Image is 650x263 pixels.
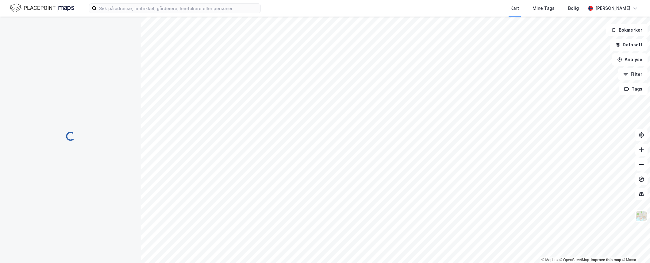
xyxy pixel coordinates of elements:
[510,5,519,12] div: Kart
[66,131,75,141] img: spinner.a6d8c91a73a9ac5275cf975e30b51cfb.svg
[568,5,579,12] div: Bolig
[595,5,630,12] div: [PERSON_NAME]
[618,68,648,80] button: Filter
[636,210,647,222] img: Z
[619,83,648,95] button: Tags
[533,5,555,12] div: Mine Tags
[541,258,558,262] a: Mapbox
[606,24,648,36] button: Bokmerker
[591,258,621,262] a: Improve this map
[619,234,650,263] iframe: Chat Widget
[612,53,648,66] button: Analyse
[560,258,589,262] a: OpenStreetMap
[619,234,650,263] div: Kontrollprogram for chat
[10,3,74,14] img: logo.f888ab2527a4732fd821a326f86c7f29.svg
[97,4,260,13] input: Søk på adresse, matrikkel, gårdeiere, leietakere eller personer
[610,39,648,51] button: Datasett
